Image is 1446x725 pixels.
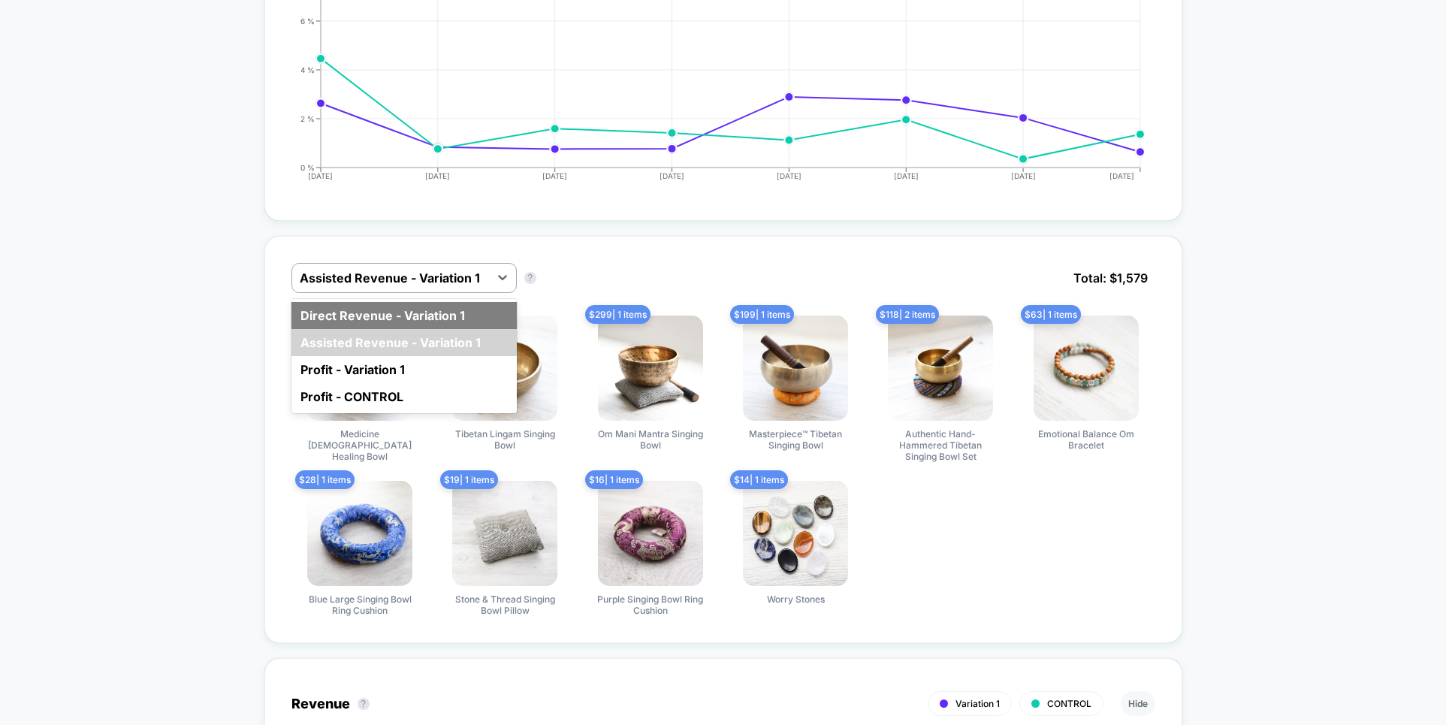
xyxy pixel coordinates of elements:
[452,481,557,586] img: Stone & Thread Singing Bowl Pillow
[542,171,567,180] tspan: [DATE]
[876,305,939,324] span: $ 118 | 2 items
[303,594,416,616] span: Blue Large Singing Bowl Ring Cushion
[955,698,1000,709] span: Variation 1
[291,383,517,410] div: Profit - CONTROL
[1034,316,1139,421] img: Emotional Balance Om Bracelet
[300,113,315,122] tspan: 2 %
[307,481,412,586] img: Blue Large Singing Bowl Ring Cushion
[303,428,416,462] span: Medicine [DEMOGRAPHIC_DATA] Healing Bowl
[448,428,561,451] span: Tibetan Lingam Singing Bowl
[660,171,684,180] tspan: [DATE]
[440,470,498,489] span: $ 19 | 1 items
[358,698,370,710] button: ?
[598,481,703,586] img: Purple Singing Bowl Ring Cushion
[309,171,334,180] tspan: [DATE]
[884,428,997,462] span: Authentic Hand-Hammered Tibetan Singing Bowl Set
[594,428,707,451] span: Om Mani Mantra Singing Bowl
[777,171,801,180] tspan: [DATE]
[894,171,919,180] tspan: [DATE]
[291,302,517,329] div: Direct Revenue - Variation 1
[767,594,825,605] span: Worry Stones
[888,316,993,421] img: Authentic Hand-Hammered Tibetan Singing Bowl Set
[524,272,536,284] button: ?
[585,470,643,489] span: $ 16 | 1 items
[300,162,315,171] tspan: 0 %
[1011,171,1036,180] tspan: [DATE]
[291,356,517,383] div: Profit - Variation 1
[448,594,561,616] span: Stone & Thread Singing Bowl Pillow
[300,65,315,74] tspan: 4 %
[1030,428,1143,451] span: Emotional Balance Om Bracelet
[739,428,852,451] span: Masterpiece™ Tibetan Singing Bowl
[1121,691,1155,716] button: Hide
[594,594,707,616] span: Purple Singing Bowl Ring Cushion
[425,171,450,180] tspan: [DATE]
[300,16,315,25] tspan: 6 %
[743,316,848,421] img: Masterpiece™ Tibetan Singing Bowl
[1109,171,1134,180] tspan: [DATE]
[730,305,794,324] span: $ 199 | 1 items
[1021,305,1081,324] span: $ 63 | 1 items
[730,470,788,489] span: $ 14 | 1 items
[598,316,703,421] img: Om Mani Mantra Singing Bowl
[1047,698,1091,709] span: CONTROL
[291,329,517,356] div: Assisted Revenue - Variation 1
[295,470,355,489] span: $ 28 | 1 items
[1066,263,1155,293] span: Total: $ 1,579
[585,305,651,324] span: $ 299 | 1 items
[743,481,848,586] img: Worry Stones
